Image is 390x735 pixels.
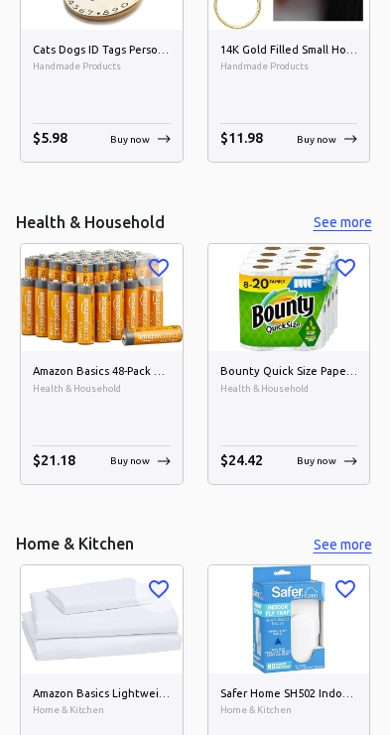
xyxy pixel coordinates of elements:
[208,565,370,673] img: Safer Home SH502 Indoor Plug-In Fly Trap for Flies, Fruit Flies, Moths, Gnats, and Other Flying I...
[220,381,358,397] span: Health & Household
[21,565,183,673] img: Amazon Basics Lightweight Super Soft Easy Care Microfiber 3-Piece Bed Sheet Set with 14-Inch Deep...
[297,132,336,147] p: Buy now
[33,381,171,397] span: Health & Household
[208,244,370,351] img: Bounty Quick Size Paper Towels, White, 8 Family Rolls = 20 Regular Rolls (Packaging May Vary) image
[220,363,358,381] h6: Bounty Quick Size Paper Towels, White, 8 Family Rolls = 20 Regular Rolls (Packaging May Vary)
[33,42,171,60] h6: Cats Dogs ID Tags Personalized Lovely Symbols Pets Collar Name Accessories Simple Custom Engraved...
[110,453,150,468] p: Buy now
[16,534,134,554] h5: Home & Kitchen
[220,452,263,468] span: $ 24.42
[220,130,263,146] span: $ 11.98
[220,42,358,60] h6: 14K Gold Filled Small Hoop Earrings for Cartilage Nose, Tiny Thin 7mm Piercing Hoop Ring 22 Gauge
[220,59,358,74] span: Handmade Products
[33,130,67,146] span: $ 5.98
[220,685,358,703] h6: Safer Home SH502 Indoor Plug-In Fly Trap for Flies, Fruit Flies, Moths, Gnats, and Other Flying I...
[33,452,75,468] span: $ 21.18
[110,132,150,147] p: Buy now
[33,702,171,718] span: Home & Kitchen
[33,363,171,381] h6: Amazon Basics 48-Pack AA Alkaline High-Performance Batteries, 1.5 Volt, 10-Year Shelf Life
[220,702,358,718] span: Home & Kitchen
[16,212,165,233] h5: Health & Household
[311,533,374,557] button: See more
[21,244,183,351] img: Amazon Basics 48-Pack AA Alkaline High-Performance Batteries, 1.5 Volt, 10-Year Shelf Life image
[297,453,336,468] p: Buy now
[311,210,374,235] button: See more
[33,685,171,703] h6: Amazon Basics Lightweight Super Soft Easy Care Microfiber 3-Piece Bed Sheet Set with 14-Inch Deep...
[33,59,171,74] span: Handmade Products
